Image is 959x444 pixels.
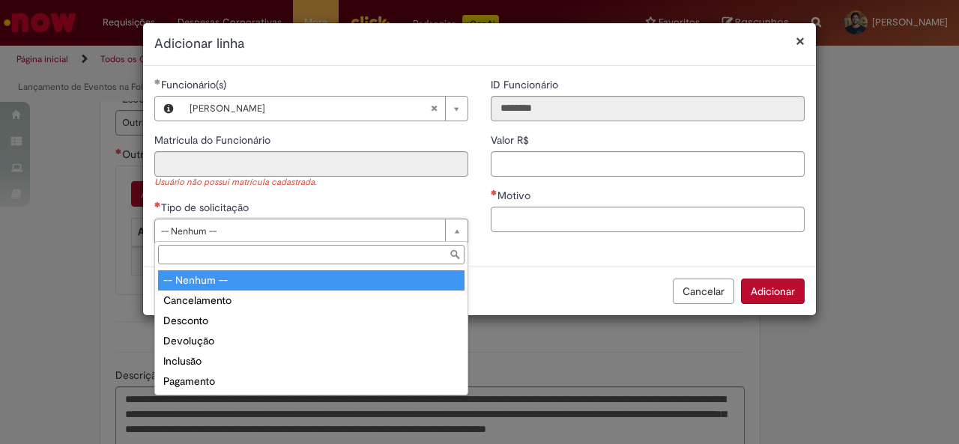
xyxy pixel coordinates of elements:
[158,291,465,311] div: Cancelamento
[158,371,465,392] div: Pagamento
[158,270,465,291] div: -- Nenhum --
[158,331,465,351] div: Devolução
[155,267,468,395] ul: Tipo de solicitação
[158,311,465,331] div: Desconto
[158,351,465,371] div: Inclusão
